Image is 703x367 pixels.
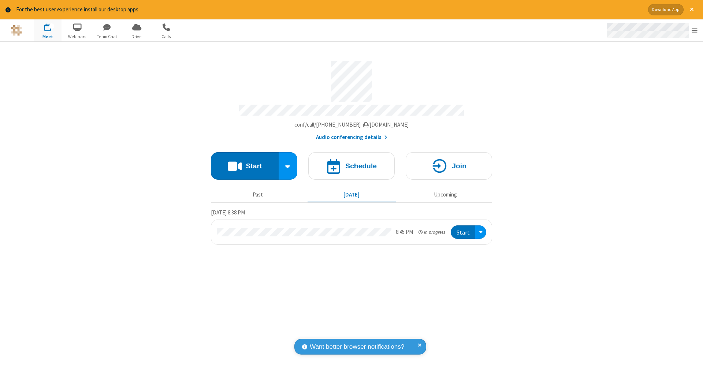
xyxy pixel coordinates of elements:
div: 1 [49,23,54,29]
button: Start [211,152,279,180]
div: Open menu [600,19,703,41]
button: Schedule [308,152,395,180]
span: Want better browser notifications? [310,342,404,352]
section: Today's Meetings [211,208,492,245]
span: Drive [123,33,150,40]
h4: Start [246,162,262,169]
span: Team Chat [93,33,121,40]
button: Close alert [686,4,698,15]
section: Account details [211,55,492,141]
span: [DATE] 8:38 PM [211,209,245,216]
button: Start [451,225,475,239]
div: For the best user experience install our desktop apps. [16,5,643,14]
button: Audio conferencing details [316,133,387,142]
span: Copy my meeting room link [294,121,409,128]
h4: Join [452,162,466,169]
span: Meet [34,33,62,40]
button: Upcoming [401,188,490,202]
img: QA Selenium DO NOT DELETE OR CHANGE [11,25,22,36]
button: [DATE] [308,188,396,202]
div: 8:45 PM [396,228,413,236]
em: in progress [419,229,445,236]
button: Logo [3,19,30,41]
div: Start conference options [279,152,298,180]
h4: Schedule [345,162,377,169]
span: Webinars [64,33,91,40]
button: Download App [648,4,684,15]
button: Past [214,188,302,202]
button: Copy my meeting room linkCopy my meeting room link [294,121,409,129]
button: Join [406,152,492,180]
span: Calls [153,33,180,40]
div: Open menu [475,225,486,239]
